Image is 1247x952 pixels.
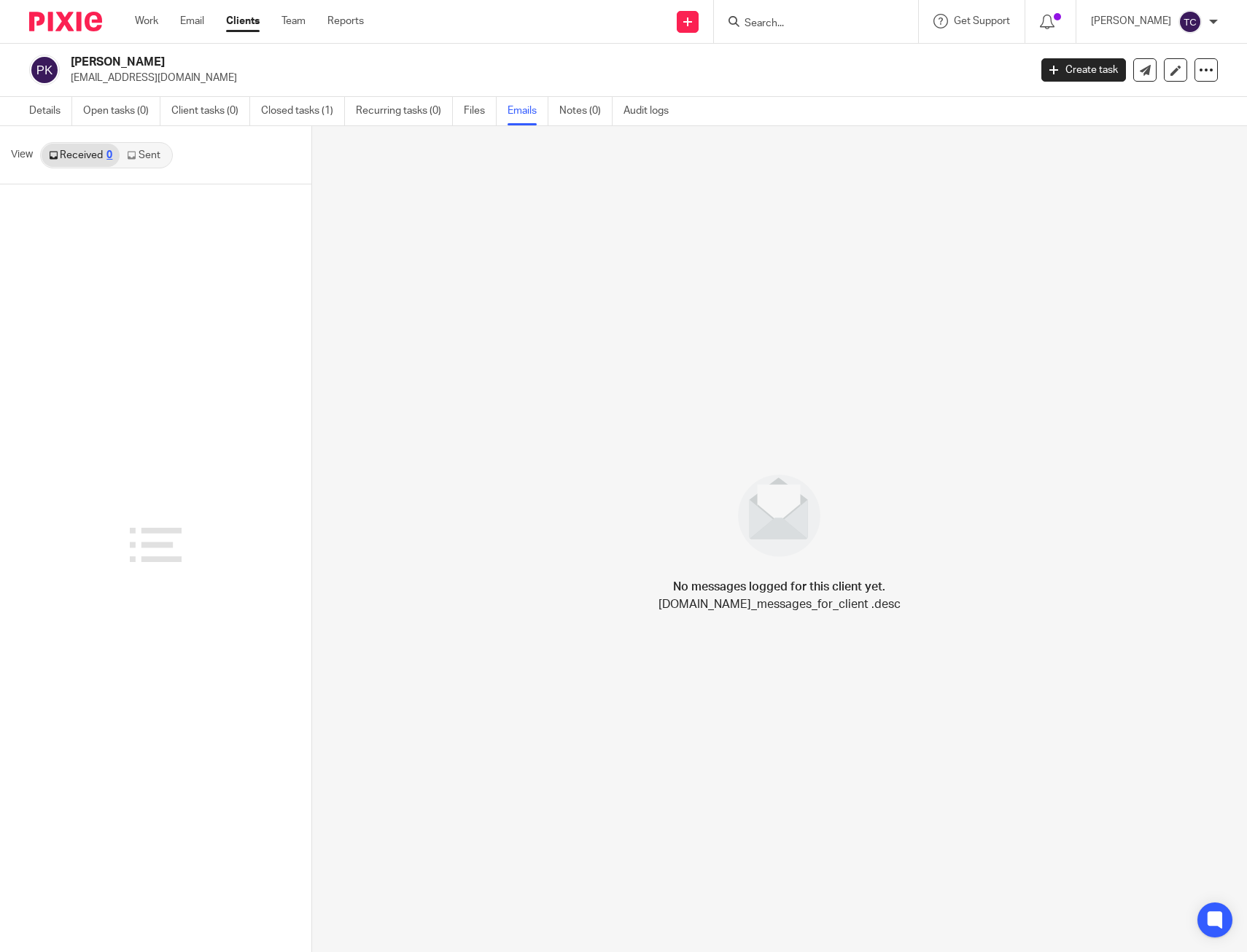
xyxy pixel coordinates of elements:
a: Reports [327,14,364,28]
p: [DOMAIN_NAME]_messages_for_client .desc [659,596,901,613]
img: Pixie [29,12,102,31]
a: Recurring tasks (0) [356,97,453,125]
a: Team [281,14,306,28]
a: Details [29,97,72,125]
a: Clients [226,14,260,28]
p: [PERSON_NAME] [1091,14,1171,28]
a: Files [464,97,497,125]
div: 0 [106,150,112,160]
a: Received0 [42,144,120,167]
span: Get Support [954,16,1010,26]
span: View [11,147,33,163]
a: Work [135,14,158,28]
img: svg%3E [1178,10,1202,34]
h2: [PERSON_NAME] [71,55,830,70]
img: svg%3E [29,55,60,85]
a: Closed tasks (1) [261,97,345,125]
h4: No messages logged for this client yet. [673,578,885,596]
a: Create task [1041,58,1126,82]
input: Search [743,17,874,31]
a: Emails [508,97,548,125]
a: Sent [120,144,171,167]
a: Notes (0) [559,97,613,125]
a: Audit logs [623,97,680,125]
a: Email [180,14,204,28]
a: Open tasks (0) [83,97,160,125]
p: [EMAIL_ADDRESS][DOMAIN_NAME] [71,71,1019,85]
a: Client tasks (0) [171,97,250,125]
img: image [729,465,830,566]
